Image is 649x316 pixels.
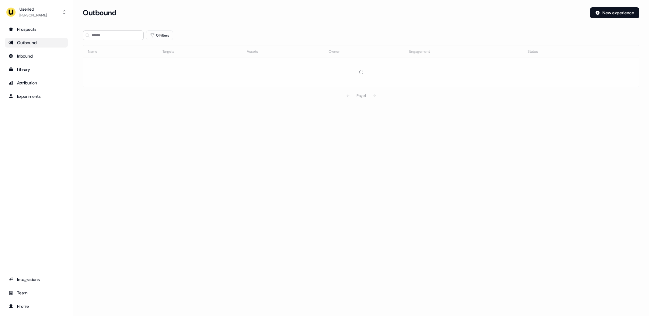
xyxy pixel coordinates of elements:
button: New experience [590,7,639,18]
div: [PERSON_NAME] [19,12,47,18]
a: Go to attribution [5,78,68,88]
div: Integrations [9,276,64,282]
a: Go to experiments [5,91,68,101]
div: Attribution [9,80,64,86]
div: Profile [9,303,64,309]
div: Prospects [9,26,64,32]
div: Userled [19,6,47,12]
a: Go to profile [5,301,68,311]
div: Outbound [9,40,64,46]
button: 0 Filters [146,30,173,40]
button: Userled[PERSON_NAME] [5,5,68,20]
h3: Outbound [83,8,116,17]
div: Experiments [9,93,64,99]
div: Library [9,66,64,73]
a: Go to team [5,288,68,298]
a: Go to Inbound [5,51,68,61]
a: Go to integrations [5,275,68,284]
div: Inbound [9,53,64,59]
a: Go to templates [5,65,68,74]
a: Go to outbound experience [5,38,68,48]
a: Go to prospects [5,24,68,34]
div: Team [9,290,64,296]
